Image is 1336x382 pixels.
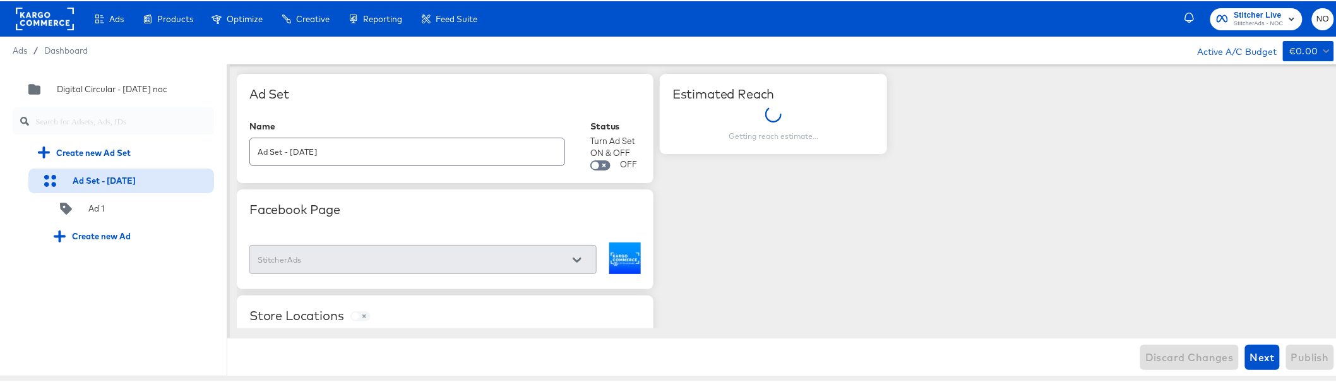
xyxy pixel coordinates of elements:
[1210,7,1303,29] button: Stitcher LiveStitcherAds - NOC
[1234,8,1284,21] span: Stitcher Live
[35,101,214,128] input: Search for Adsets, Ads, IDs
[620,157,637,169] div: OFF
[590,120,641,130] div: Status
[296,13,330,23] span: Creative
[44,223,214,248] div: Create new Ad
[1283,40,1334,60] button: €0.00
[255,251,571,266] input: Select a Fanpage
[38,145,131,157] div: Create new Ad Set
[109,13,124,23] span: Ads
[1250,347,1275,365] span: Next
[1234,18,1284,28] span: StitcherAds - NOC
[13,44,27,54] span: Ads
[157,13,193,23] span: Products
[249,201,641,216] div: Facebook Page
[249,120,565,130] div: Name
[590,134,641,157] div: Turn Ad Set ON & OFF
[249,85,641,100] div: Ad Set
[436,13,477,23] span: Feed Suite
[13,167,214,192] div: Ad Set - [DATE]
[1245,343,1280,369] button: Next
[57,82,167,94] div: Digital Circular - [DATE] noc
[249,307,344,322] div: Store Locations
[1312,7,1334,29] button: NO
[28,139,214,164] div: Create new Ad Set
[1184,40,1277,59] div: Active A/C Budget
[672,85,874,100] div: Estimated Reach
[73,174,136,186] div: Ad Set - [DATE]
[44,44,88,54] a: Dashboard
[27,44,44,54] span: /
[729,130,818,140] div: Getting reach estimate...
[1289,42,1318,58] div: €0.00
[609,241,641,273] img: StitcherAds
[13,195,214,220] div: Ad 1
[1317,11,1329,25] span: NO
[363,13,402,23] span: Reporting
[54,229,131,241] div: Create new Ad
[88,201,104,213] div: Ad 1
[227,13,263,23] span: Optimize
[13,76,214,100] div: Digital Circular - [DATE] noc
